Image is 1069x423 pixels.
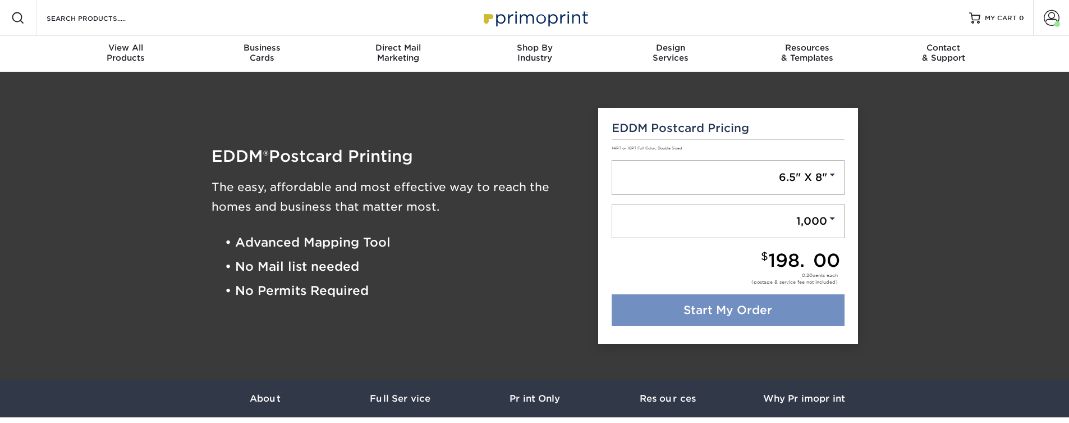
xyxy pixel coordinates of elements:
[479,6,591,30] img: Primoprint
[603,43,739,53] span: Design
[603,36,739,72] a: DesignServices
[333,393,467,404] h3: Full Service
[875,43,1012,53] span: Contact
[602,380,737,417] a: Resources
[737,380,871,417] a: Why Primoprint
[263,148,269,164] span: ®
[739,36,875,72] a: Resources& Templates
[45,11,155,25] input: SEARCH PRODUCTS.....
[333,380,467,417] a: Full Service
[225,254,582,279] li: • No Mail list needed
[768,249,840,271] span: 198.00
[3,389,95,419] iframe: Google Customer Reviews
[466,36,603,72] a: Shop ByIndustry
[330,36,466,72] a: Direct MailMarketing
[212,178,582,217] h3: The easy, affordable and most effective way to reach the homes and business that matter most.
[330,43,466,53] span: Direct Mail
[1019,14,1024,22] span: 0
[58,36,194,72] a: View AllProducts
[739,43,875,53] span: Resources
[58,43,194,53] span: View All
[602,393,737,404] h3: Resources
[225,230,582,254] li: • Advanced Mapping Tool
[612,204,845,239] a: 1,000
[466,43,603,53] span: Shop By
[194,43,330,63] div: Cards
[466,43,603,63] div: Industry
[467,380,602,417] a: Print Only
[212,148,582,164] h1: EDDM Postcard Printing
[875,36,1012,72] a: Contact& Support
[802,272,813,278] span: 0.20
[737,393,871,404] h3: Why Primoprint
[761,250,768,263] small: $
[612,294,845,326] a: Start My Order
[603,43,739,63] div: Services
[467,393,602,404] h3: Print Only
[612,160,845,195] a: 6.5" X 8"
[198,393,333,404] h3: About
[198,380,333,417] a: About
[875,43,1012,63] div: & Support
[739,43,875,63] div: & Templates
[194,43,330,53] span: Business
[751,272,838,285] div: cents each (postage & service fee not included)
[194,36,330,72] a: BusinessCards
[985,13,1017,23] span: MY CART
[58,43,194,63] div: Products
[612,146,682,151] small: 14PT or 16PT Full Color, Double Sided
[330,43,466,63] div: Marketing
[225,279,582,303] li: • No Permits Required
[612,121,845,135] h5: EDDM Postcard Pricing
